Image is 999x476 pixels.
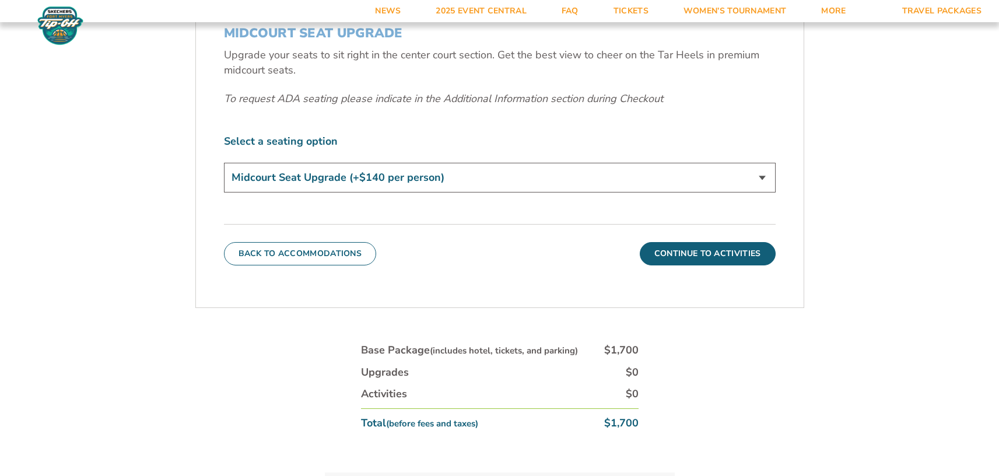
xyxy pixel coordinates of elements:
small: (includes hotel, tickets, and parking) [430,345,578,356]
div: Upgrades [361,365,409,380]
div: Total [361,416,478,430]
img: Fort Myers Tip-Off [35,6,86,45]
label: Select a seating option [224,134,776,149]
h3: MIDCOURT SEAT UPGRADE [224,26,776,41]
em: To request ADA seating please indicate in the Additional Information section during Checkout [224,92,663,106]
div: $1,700 [604,343,639,358]
small: (before fees and taxes) [386,418,478,429]
p: Upgrade your seats to sit right in the center court section. Get the best view to cheer on the Ta... [224,48,776,77]
div: Base Package [361,343,578,358]
div: Activities [361,387,407,401]
div: $0 [626,387,639,401]
button: Continue To Activities [640,242,776,265]
div: $1,700 [604,416,639,430]
div: $0 [626,365,639,380]
button: Back To Accommodations [224,242,377,265]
